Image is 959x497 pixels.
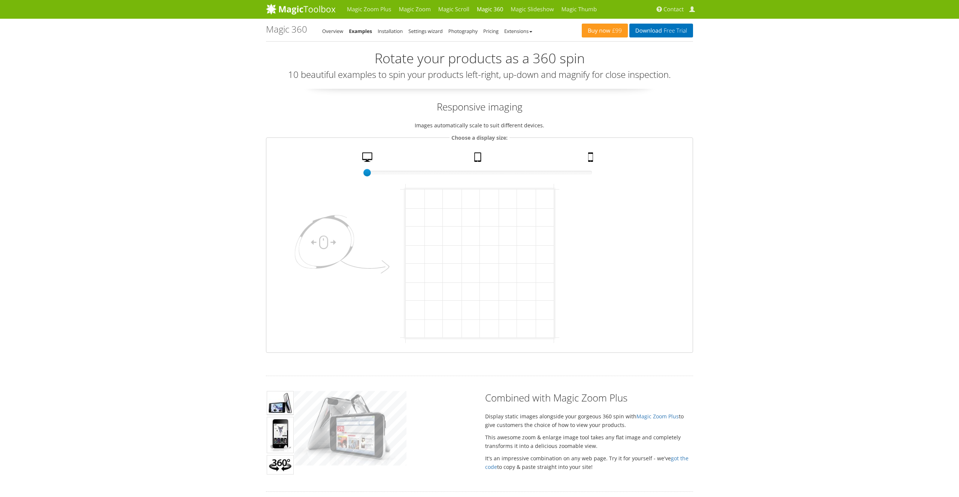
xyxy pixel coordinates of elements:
[266,70,693,79] h3: 10 beautiful examples to spin your products left-right, up-down and magnify for close inspection.
[485,454,693,471] p: It's an impressive combination on any web page. Try it for yourself - we've to copy & paste strai...
[349,28,372,34] a: Examples
[266,51,693,66] h2: Rotate your products as a 360 spin
[322,28,343,34] a: Overview
[266,121,693,130] p: Images automatically scale to suit different devices.
[485,412,693,429] p: Display static images alongside your gorgeous 360 spin with to give customers the choice of how t...
[266,24,307,34] h1: Magic 360
[629,24,693,37] a: DownloadFree Trial
[585,152,598,166] a: Mobile
[408,28,443,34] a: Settings wizard
[663,6,684,13] span: Contact
[504,28,532,34] a: Extensions
[582,24,628,37] a: Buy now£99
[378,28,403,34] a: Installation
[266,100,693,113] h2: Responsive imaging
[483,28,499,34] a: Pricing
[485,391,693,404] h2: Combined with Magic Zoom Plus
[485,433,693,450] p: This awesome zoom & enlarge image tool takes any flat image and completely transforms it into a d...
[636,413,679,420] a: Magic Zoom Plus
[450,133,509,142] legend: Choose a display size:
[610,28,622,34] span: £99
[471,152,486,166] a: Tablet
[266,3,336,15] img: MagicToolbox.com - Image tools for your website
[448,28,478,34] a: Photography
[662,28,687,34] span: Free Trial
[359,152,377,166] a: Desktop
